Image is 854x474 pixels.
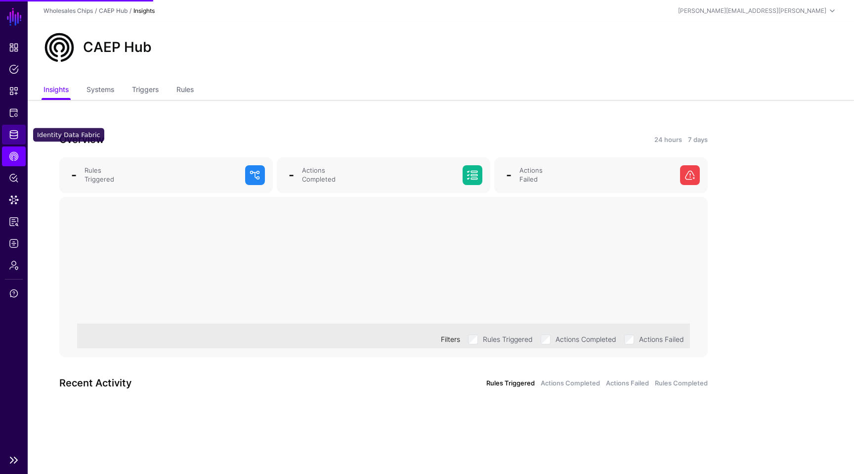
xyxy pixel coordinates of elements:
a: Admin [2,255,26,275]
a: CAEP Hub [2,146,26,166]
a: Rules Completed [655,379,708,388]
div: Filters [437,334,464,344]
span: Admin [9,260,19,270]
a: Insights [43,81,69,100]
a: Identity Data Fabric [2,125,26,144]
div: Actions Failed [515,166,676,184]
h3: Overview [59,132,378,147]
label: Actions Failed [639,332,684,344]
span: Snippets [9,86,19,96]
div: Actions Completed [298,166,459,184]
span: Data Lens [9,195,19,205]
span: Support [9,288,19,298]
h2: CAEP Hub [83,39,152,56]
a: Actions Completed [541,379,600,388]
a: Rules [176,81,194,100]
a: Rules Triggered [486,379,535,388]
span: - [289,168,294,182]
div: [PERSON_NAME][EMAIL_ADDRESS][PERSON_NAME] [678,6,826,15]
a: Data Lens [2,190,26,210]
label: Rules Triggered [483,332,533,344]
a: 24 hours [654,135,682,145]
label: Actions Completed [555,332,616,344]
span: Protected Systems [9,108,19,118]
span: Logs [9,238,19,248]
a: Triggers [132,81,159,100]
a: Reports [2,212,26,232]
a: CAEP Hub [99,7,128,14]
a: Protected Systems [2,103,26,123]
a: Policies [2,59,26,79]
span: Identity Data Fabric [9,130,19,140]
a: Systems [86,81,114,100]
div: / [93,6,99,15]
strong: Insights [133,7,155,14]
a: Snippets [2,81,26,101]
span: CAEP Hub [9,151,19,161]
span: Policies [9,64,19,74]
span: - [506,168,512,182]
span: - [71,168,77,182]
div: Identity Data Fabric [33,128,104,142]
a: Dashboard [2,38,26,57]
a: Policy Lens [2,168,26,188]
span: Reports [9,217,19,227]
h3: Recent Activity [59,375,378,391]
div: Rules Triggered [81,166,241,184]
a: Wholesales Chips [43,7,93,14]
a: Logs [2,234,26,253]
a: Actions Failed [606,379,649,388]
div: / [128,6,133,15]
span: Dashboard [9,43,19,52]
a: SGNL [6,6,23,28]
a: 7 days [688,135,708,145]
span: Policy Lens [9,173,19,183]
